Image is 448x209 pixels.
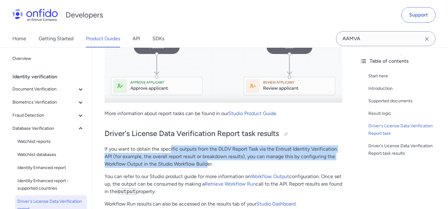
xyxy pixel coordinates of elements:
[17,164,84,172] span: Identity Enhanced report
[10,122,87,135] button: Database Verification
[205,181,256,187] a: Retrieve Workflow Run
[15,162,87,174] a: Identity Enhanced report
[256,201,296,207] a: Studio Dashboard
[66,10,103,20] h1: Developers
[12,55,84,62] span: Overview
[12,125,77,132] span: Database Verification
[15,135,87,148] a: Watchlist reports
[39,30,73,47] a: Getting Started
[117,188,136,195] code: output
[105,173,342,195] p: You can refer to our Studio product guide for more information on configuration. Once set up, the...
[17,177,84,192] span: Identity Enhanced report - supported countries
[10,109,87,122] button: Fraud Detection
[17,151,84,158] span: Watchlist databases
[12,9,58,21] img: Onfido Logo
[17,138,84,145] span: Watchlist reports
[228,110,276,116] a: Studio Product Guide
[360,57,443,65] div: Table of contents
[10,83,87,95] button: Document Verification
[12,99,77,106] span: Biometrics Verification
[368,72,443,80] a: Start here
[105,110,342,117] p: More information about report tasks can be found in our .
[105,145,342,168] p: If you want to obtain the specific outputs from the DLDV Report Task via the Entrust Identity Ver...
[152,30,164,47] a: SDKs
[368,110,443,117] a: Result logic
[368,142,443,157] a: Driver's License Data Verification Report task results
[133,30,140,47] a: API
[368,122,443,137] a: Driver's License Data Verification Report task
[368,85,443,92] a: Introduction
[251,173,289,179] a: Workflow Output
[401,7,436,23] a: Support
[105,200,342,208] p: Workflow Run results can also be accessed on the results tab of your .
[368,97,443,105] a: Supported documents
[423,35,431,43] svg: Clear search field button
[10,96,87,109] button: Biometrics Verification
[12,85,77,93] span: Document Verification
[86,30,120,47] a: Product Guides
[336,31,436,46] input: Onfido search input field
[12,70,89,83] div: Identity verification
[10,52,87,65] a: Overview
[12,30,26,47] a: Home
[15,148,87,161] a: Watchlist databases
[105,129,342,139] h2: Driver's License Data Verification Report task results
[15,175,87,195] a: Identity Enhanced report - supported countries
[12,112,77,119] span: Fraud Detection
